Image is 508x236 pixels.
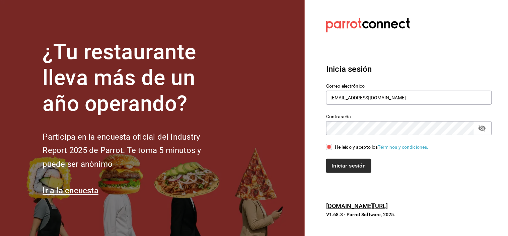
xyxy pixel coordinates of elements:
[43,39,223,116] h1: ¿Tu restaurante lleva más de un año operando?
[378,144,429,150] a: Términos y condiciones.
[326,211,492,218] p: V1.68.3 - Parrot Software, 2025.
[326,202,388,209] a: [DOMAIN_NAME][URL]
[326,114,492,119] label: Contraseña
[335,144,429,151] div: He leído y acepto los
[326,91,492,105] input: Ingresa tu correo electrónico
[477,123,488,134] button: passwordField
[326,159,371,173] button: Iniciar sesión
[326,84,492,89] label: Correo electrónico
[43,130,223,171] h2: Participa en la encuesta oficial del Industry Report 2025 de Parrot. Te toma 5 minutos y puede se...
[326,63,492,75] h3: Inicia sesión
[43,186,98,195] a: Ir a la encuesta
